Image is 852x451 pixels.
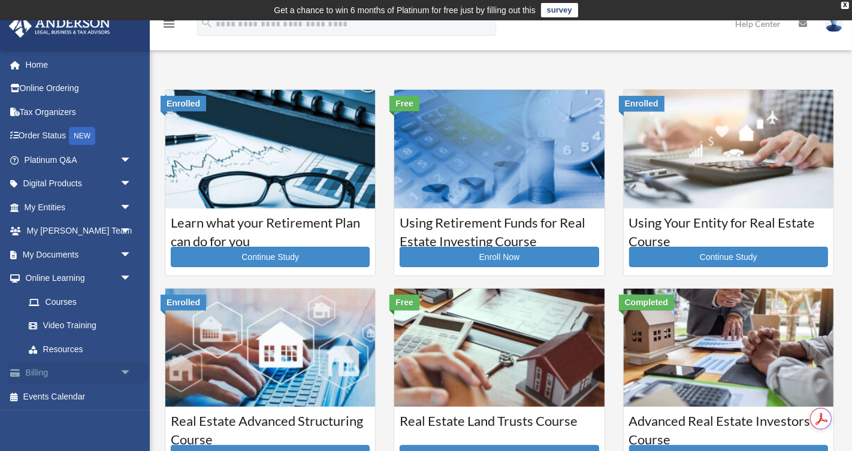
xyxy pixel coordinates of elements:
a: Video Training [17,314,150,338]
div: Enrolled [161,96,206,111]
a: survey [541,3,578,17]
a: Order StatusNEW [8,124,150,149]
a: Digital Productsarrow_drop_down [8,172,150,196]
span: arrow_drop_down [120,361,144,386]
span: arrow_drop_down [120,219,144,244]
div: NEW [69,127,95,145]
span: arrow_drop_down [120,172,144,196]
div: close [841,2,849,9]
div: Completed [619,295,674,310]
a: My Documentsarrow_drop_down [8,243,150,267]
a: My [PERSON_NAME] Teamarrow_drop_down [8,219,150,243]
span: arrow_drop_down [120,148,144,172]
i: search [200,16,213,29]
span: arrow_drop_down [120,267,144,291]
div: Enrolled [161,295,206,310]
a: menu [162,21,176,31]
a: Courses [17,290,144,314]
a: Online Learningarrow_drop_down [8,267,150,290]
h3: Real Estate Advanced Structuring Course [171,412,370,442]
a: Events Calendar [8,385,150,408]
a: Home [8,53,150,77]
a: Continue Study [171,247,370,267]
img: Anderson Advisors Platinum Portal [5,14,114,38]
img: User Pic [825,15,843,32]
div: Get a chance to win 6 months of Platinum for free just by filling out this [274,3,536,17]
a: My Entitiesarrow_drop_down [8,195,150,219]
h3: Advanced Real Estate Investors Course [629,412,828,442]
a: Continue Study [629,247,828,267]
a: Platinum Q&Aarrow_drop_down [8,148,150,172]
a: Resources [17,337,150,361]
a: Enroll Now [400,247,599,267]
h3: Real Estate Land Trusts Course [400,412,599,442]
div: Free [389,295,419,310]
h3: Using Retirement Funds for Real Estate Investing Course [400,214,599,244]
h3: Using Your Entity for Real Estate Course [629,214,828,244]
span: arrow_drop_down [120,195,144,220]
div: Free [389,96,419,111]
div: Enrolled [619,96,664,111]
span: arrow_drop_down [120,243,144,267]
h3: Learn what your Retirement Plan can do for you [171,214,370,244]
a: Billingarrow_drop_down [8,361,150,385]
a: Tax Organizers [8,100,150,124]
a: Online Ordering [8,77,150,101]
i: menu [162,17,176,31]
